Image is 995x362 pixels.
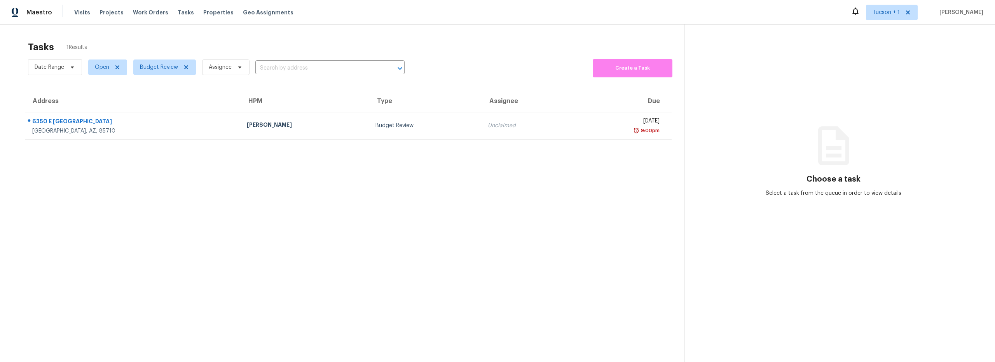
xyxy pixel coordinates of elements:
[25,90,241,112] th: Address
[806,175,861,183] h3: Choose a task
[209,63,232,71] span: Assignee
[572,90,672,112] th: Due
[32,117,234,127] div: 6350 E [GEOGRAPHIC_DATA]
[488,122,566,129] div: Unclaimed
[32,127,234,135] div: [GEOGRAPHIC_DATA], AZ, 85710
[203,9,234,16] span: Properties
[178,10,194,15] span: Tasks
[633,127,639,135] img: Overdue Alarm Icon
[759,189,908,197] div: Select a task from the queue in order to view details
[369,90,482,112] th: Type
[243,9,293,16] span: Geo Assignments
[597,64,669,73] span: Create a Task
[375,122,476,129] div: Budget Review
[140,63,178,71] span: Budget Review
[133,9,168,16] span: Work Orders
[247,121,363,131] div: [PERSON_NAME]
[593,59,672,77] button: Create a Task
[95,63,109,71] span: Open
[26,9,52,16] span: Maestro
[482,90,572,112] th: Assignee
[66,44,87,51] span: 1 Results
[255,62,383,74] input: Search by address
[99,9,124,16] span: Projects
[74,9,90,16] span: Visits
[28,43,54,51] h2: Tasks
[639,127,660,135] div: 9:00pm
[35,63,64,71] span: Date Range
[873,9,900,16] span: Tucson + 1
[936,9,983,16] span: [PERSON_NAME]
[395,63,405,74] button: Open
[578,117,660,127] div: [DATE]
[241,90,369,112] th: HPM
